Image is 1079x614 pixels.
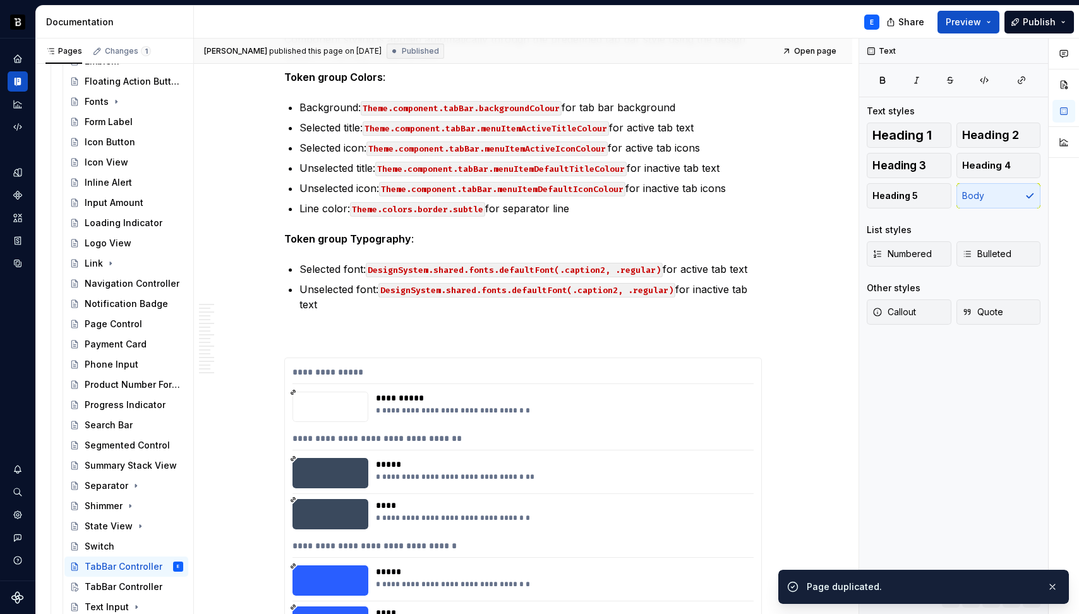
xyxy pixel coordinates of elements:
[64,274,188,294] a: Navigation Controller
[8,482,28,502] button: Search ⌘K
[85,95,109,108] div: Fonts
[85,318,142,330] div: Page Control
[64,577,188,597] a: TabBar Controller
[363,121,609,136] code: Theme.component.tabBar.menuItemActiveTitleColour
[299,120,762,135] p: Selected title: for active tab text
[64,112,188,132] a: Form Label
[962,306,1003,318] span: Quote
[956,123,1041,148] button: Heading 2
[64,71,188,92] a: Floating Action Button
[64,536,188,557] a: Switch
[85,399,166,411] div: Progress Indicator
[402,46,439,56] span: Published
[956,299,1041,325] button: Quote
[807,581,1037,593] div: Page duplicated.
[64,92,188,112] a: Fonts
[64,375,188,395] a: Product Number Formatter
[299,262,762,277] p: Selected font: for active tab text
[64,132,188,152] a: Icon Button
[85,479,128,492] div: Separator
[85,358,138,371] div: Phone Input
[867,153,951,178] button: Heading 3
[1023,16,1056,28] span: Publish
[85,378,181,391] div: Product Number Formatter
[85,257,103,270] div: Link
[64,516,188,536] a: State View
[64,435,188,455] a: Segmented Control
[299,282,762,312] p: Unselected font: for inactive tab text
[85,277,179,290] div: Navigation Controller
[956,241,1041,267] button: Bulleted
[269,46,382,56] div: published this page on [DATE]
[794,46,836,56] span: Open page
[85,75,181,88] div: Floating Action Button
[8,208,28,228] a: Assets
[177,560,179,573] div: E
[85,176,132,189] div: Inline Alert
[8,505,28,525] div: Settings
[867,241,951,267] button: Numbered
[867,183,951,208] button: Heading 5
[85,459,177,472] div: Summary Stack View
[880,11,932,33] button: Share
[366,263,663,277] code: DesignSystem.shared.fonts.defaultFont(.caption2, .regular)
[872,248,932,260] span: Numbered
[64,193,188,213] a: Input Amount
[8,231,28,251] a: Storybook stories
[8,459,28,479] button: Notifications
[870,17,874,27] div: E
[962,159,1011,172] span: Heading 4
[85,439,170,452] div: Segmented Control
[284,231,762,246] p: :
[898,16,924,28] span: Share
[366,141,608,156] code: Theme.component.tabBar.menuItemActiveIconColour
[8,527,28,548] div: Contact support
[46,16,188,28] div: Documentation
[85,338,147,351] div: Payment Card
[778,42,842,60] a: Open page
[64,395,188,415] a: Progress Indicator
[962,248,1011,260] span: Bulleted
[64,172,188,193] a: Inline Alert
[45,46,82,56] div: Pages
[105,46,151,56] div: Changes
[956,153,1041,178] button: Heading 4
[85,601,129,613] div: Text Input
[867,123,951,148] button: Heading 1
[361,101,562,116] code: Theme.component.tabBar.backgroundColour
[8,162,28,183] a: Design tokens
[85,540,114,553] div: Switch
[8,94,28,114] a: Analytics
[8,49,28,69] a: Home
[11,591,24,604] svg: Supernova Logo
[8,185,28,205] a: Components
[85,500,123,512] div: Shimmer
[85,237,131,250] div: Logo View
[299,160,762,176] p: Unselected title: for inactive tab text
[375,162,627,176] code: Theme.component.tabBar.menuItemDefaultTitleColour
[299,201,762,216] p: Line color: for separator line
[8,253,28,274] a: Data sources
[85,560,162,573] div: TabBar Controller
[1004,11,1074,33] button: Publish
[85,116,133,128] div: Form Label
[85,298,168,310] div: Notification Badge
[872,129,932,141] span: Heading 1
[284,232,411,245] strong: Token group Typography
[85,136,135,148] div: Icon Button
[85,217,162,229] div: Loading Indicator
[872,159,926,172] span: Heading 3
[141,46,151,56] span: 1
[867,282,920,294] div: Other styles
[85,419,133,431] div: Search Bar
[8,117,28,137] a: Code automation
[64,557,188,577] a: TabBar ControllerE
